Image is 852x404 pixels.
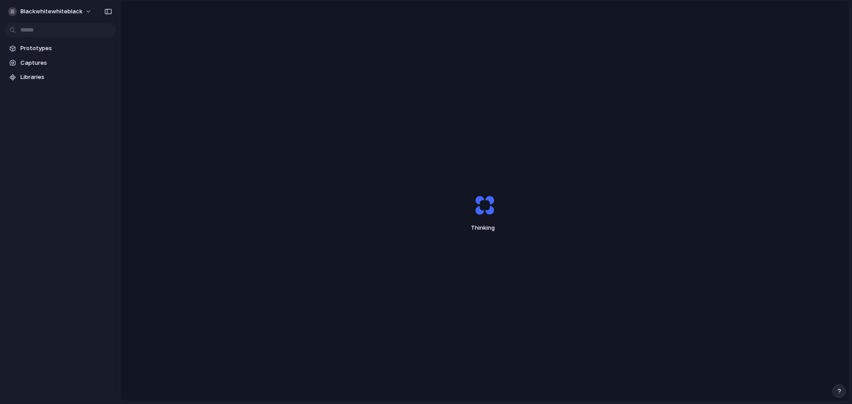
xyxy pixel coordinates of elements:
[4,71,115,84] a: Libraries
[20,73,112,82] span: Libraries
[454,224,515,232] span: Thinking
[4,42,115,55] a: Prototypes
[20,59,112,67] span: Captures
[4,56,115,70] a: Captures
[4,4,96,19] button: blackwhitewhiteblack
[20,44,112,53] span: Prototypes
[20,7,83,16] span: blackwhitewhiteblack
